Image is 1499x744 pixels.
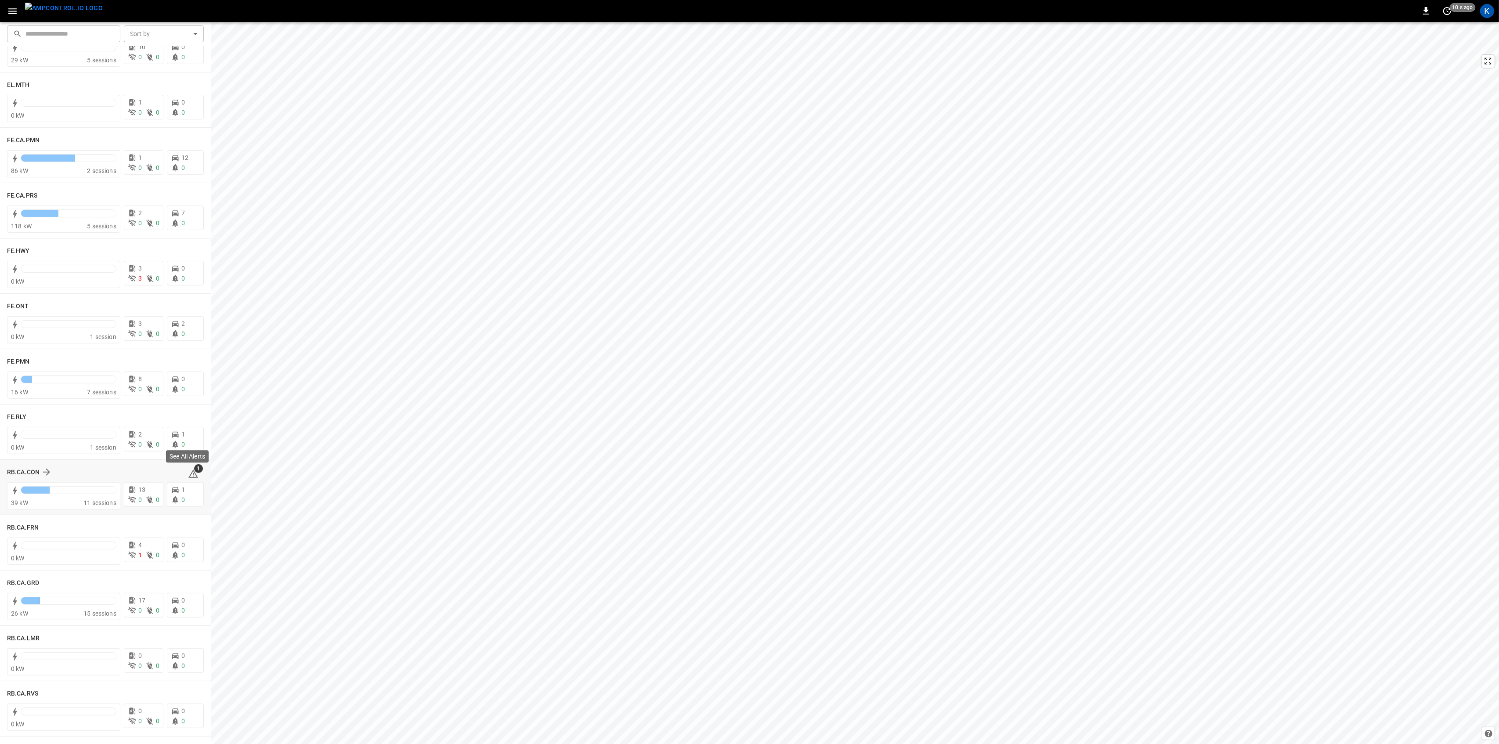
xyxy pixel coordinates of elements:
[156,441,159,448] span: 0
[138,597,145,604] span: 17
[11,444,25,451] span: 0 kW
[1480,4,1494,18] div: profile-icon
[181,386,185,393] span: 0
[11,57,28,64] span: 29 kW
[7,191,37,201] h6: FE.CA.PRS
[156,662,159,669] span: 0
[181,552,185,559] span: 0
[156,386,159,393] span: 0
[156,109,159,116] span: 0
[181,486,185,493] span: 1
[11,167,28,174] span: 86 kW
[138,220,142,227] span: 0
[83,610,116,617] span: 15 sessions
[181,597,185,604] span: 0
[181,441,185,448] span: 0
[156,220,159,227] span: 0
[11,389,28,396] span: 16 kW
[181,431,185,438] span: 1
[87,389,116,396] span: 7 sessions
[7,689,38,699] h6: RB.CA.RVS
[138,708,142,715] span: 0
[1440,4,1454,18] button: set refresh interval
[138,54,142,61] span: 0
[181,376,185,383] span: 0
[87,167,116,174] span: 2 sessions
[138,652,142,659] span: 0
[156,496,159,503] span: 0
[181,607,185,614] span: 0
[138,275,142,282] span: 3
[87,57,116,64] span: 5 sessions
[138,431,142,438] span: 2
[138,607,142,614] span: 0
[181,718,185,725] span: 0
[7,357,30,367] h6: FE.PMN
[181,54,185,61] span: 0
[181,652,185,659] span: 0
[181,708,185,715] span: 0
[181,209,185,217] span: 7
[11,610,28,617] span: 26 kW
[83,499,116,506] span: 11 sessions
[7,523,39,533] h6: RB.CA.FRN
[138,552,142,559] span: 1
[138,662,142,669] span: 0
[11,223,32,230] span: 118 kW
[156,552,159,559] span: 0
[11,721,25,728] span: 0 kW
[181,164,185,171] span: 0
[156,607,159,614] span: 0
[138,43,145,51] span: 10
[138,109,142,116] span: 0
[11,112,25,119] span: 0 kW
[1450,3,1476,12] span: 10 s ago
[181,265,185,272] span: 0
[181,275,185,282] span: 0
[156,54,159,61] span: 0
[11,499,28,506] span: 39 kW
[7,412,27,422] h6: FE.RLY
[7,634,40,643] h6: RB.CA.LMR
[138,164,142,171] span: 0
[156,330,159,337] span: 0
[11,665,25,672] span: 0 kW
[7,80,30,90] h6: EL.MTH
[181,320,185,327] span: 2
[11,333,25,340] span: 0 kW
[138,486,145,493] span: 13
[138,330,142,337] span: 0
[138,99,142,106] span: 1
[138,376,142,383] span: 8
[138,441,142,448] span: 0
[181,43,185,51] span: 0
[181,662,185,669] span: 0
[87,223,116,230] span: 5 sessions
[7,246,30,256] h6: FE.HWY
[138,542,142,549] span: 4
[138,718,142,725] span: 0
[90,444,116,451] span: 1 session
[7,468,40,477] h6: RB.CA.CON
[25,3,103,14] img: ampcontrol.io logo
[181,542,185,549] span: 0
[156,275,159,282] span: 0
[138,154,142,161] span: 1
[138,386,142,393] span: 0
[181,496,185,503] span: 0
[7,302,29,311] h6: FE.ONT
[181,330,185,337] span: 0
[138,209,142,217] span: 2
[181,220,185,227] span: 0
[156,164,159,171] span: 0
[181,154,188,161] span: 12
[138,320,142,327] span: 3
[181,99,185,106] span: 0
[90,333,116,340] span: 1 session
[138,496,142,503] span: 0
[156,718,159,725] span: 0
[7,136,40,145] h6: FE.CA.PMN
[181,109,185,116] span: 0
[7,578,39,588] h6: RB.CA.GRD
[11,278,25,285] span: 0 kW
